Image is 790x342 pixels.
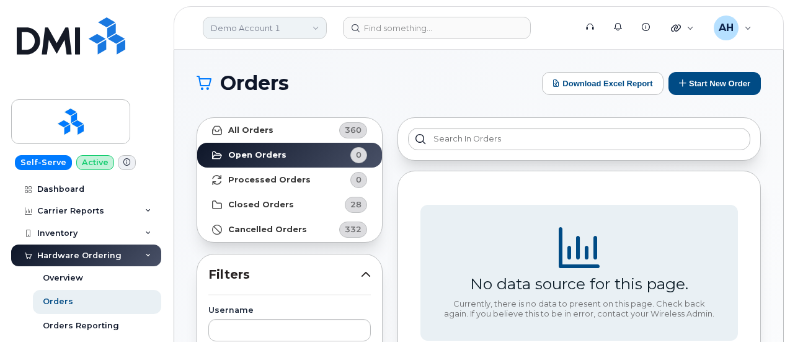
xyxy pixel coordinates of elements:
button: Download Excel Report [542,72,664,95]
span: Orders [220,74,289,92]
span: 332 [345,223,362,235]
span: Filters [208,266,361,284]
a: All Orders360 [197,118,382,143]
strong: Processed Orders [228,175,311,185]
a: Open Orders0 [197,143,382,168]
strong: Cancelled Orders [228,225,307,235]
span: 0 [356,174,362,186]
span: 0 [356,149,362,161]
a: Cancelled Orders332 [197,217,382,242]
strong: Closed Orders [228,200,294,210]
input: Search in orders [408,128,750,150]
label: Username [208,307,371,315]
span: 28 [350,199,362,210]
span: 360 [345,124,362,136]
div: Currently, there is no data to present on this page. Check back again. If you believe this to be ... [443,299,716,318]
div: No data source for this page. [470,274,688,293]
strong: All Orders [228,125,273,135]
button: Start New Order [668,72,761,95]
a: Closed Orders28 [197,192,382,217]
a: Processed Orders0 [197,168,382,192]
strong: Open Orders [228,150,286,160]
